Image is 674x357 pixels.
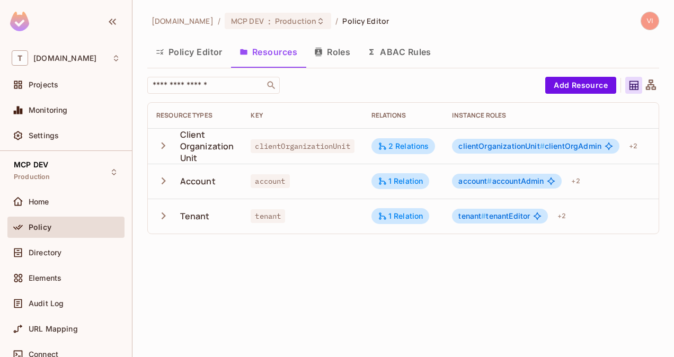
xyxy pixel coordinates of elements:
div: Tenant [180,210,210,222]
span: Projects [29,81,58,89]
span: tenantEditor [458,212,530,220]
span: # [540,141,545,150]
li: / [218,16,220,26]
span: Home [29,198,49,206]
span: # [487,176,492,185]
span: clientOrganizationUnit [458,141,544,150]
span: Directory [29,248,61,257]
span: account [251,174,289,188]
span: Elements [29,274,61,282]
button: Policy Editor [147,39,231,65]
span: clientOrganizationUnit [251,139,354,153]
li: / [335,16,338,26]
span: Workspace: t-mobile.com [33,54,96,63]
span: Production [14,173,50,181]
span: accountAdmin [458,177,544,185]
span: # [481,211,486,220]
span: Monitoring [29,106,68,114]
div: Resource Types [156,111,234,120]
div: 1 Relation [378,211,423,221]
span: account [458,176,492,185]
span: tenant [458,211,486,220]
div: 1 Relation [378,176,423,186]
div: Instance roles [452,111,642,120]
div: + 2 [567,173,584,190]
span: Settings [29,131,59,140]
span: Production [275,16,316,26]
div: 2 Relations [378,141,429,151]
div: Key [251,111,354,120]
span: Policy Editor [342,16,389,26]
span: tenant [251,209,285,223]
span: T [12,50,28,66]
div: Client Organization Unit [180,129,234,164]
span: MCP DEV [231,16,264,26]
span: Policy [29,223,51,231]
img: vijay.chirivolu1@t-mobile.com [641,12,659,30]
span: URL Mapping [29,325,78,333]
span: Audit Log [29,299,64,308]
button: Roles [306,39,359,65]
button: Resources [231,39,306,65]
div: Relations [371,111,436,120]
button: Add Resource [545,77,616,94]
img: SReyMgAAAABJRU5ErkJggg== [10,12,29,31]
button: ABAC Rules [359,39,440,65]
span: : [268,17,271,25]
span: clientOrgAdmin [458,142,601,150]
span: MCP DEV [14,160,48,169]
span: the active workspace [152,16,214,26]
div: Account [180,175,216,187]
div: + 2 [553,208,570,225]
div: + 2 [625,138,642,155]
